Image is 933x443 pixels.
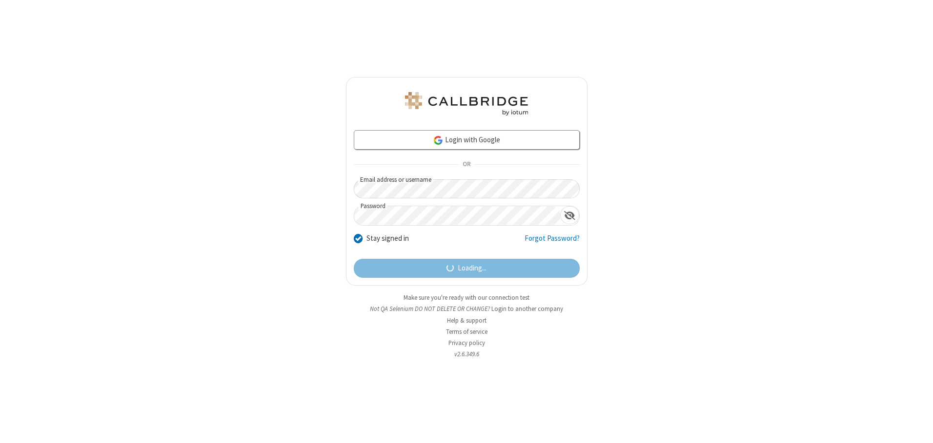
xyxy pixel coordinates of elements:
a: Make sure you're ready with our connection test [404,293,529,302]
input: Password [354,206,560,225]
a: Help & support [447,316,487,325]
span: Loading... [458,263,487,274]
img: QA Selenium DO NOT DELETE OR CHANGE [403,92,530,116]
span: OR [459,158,474,172]
li: Not QA Selenium DO NOT DELETE OR CHANGE? [346,304,588,313]
a: Forgot Password? [525,233,580,251]
input: Email address or username [354,179,580,198]
img: google-icon.png [433,135,444,146]
button: Login to another company [491,304,563,313]
a: Terms of service [446,327,487,336]
a: Privacy policy [448,339,485,347]
a: Login with Google [354,130,580,150]
label: Stay signed in [366,233,409,244]
button: Loading... [354,259,580,278]
div: Show password [560,206,579,224]
li: v2.6.349.6 [346,349,588,359]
